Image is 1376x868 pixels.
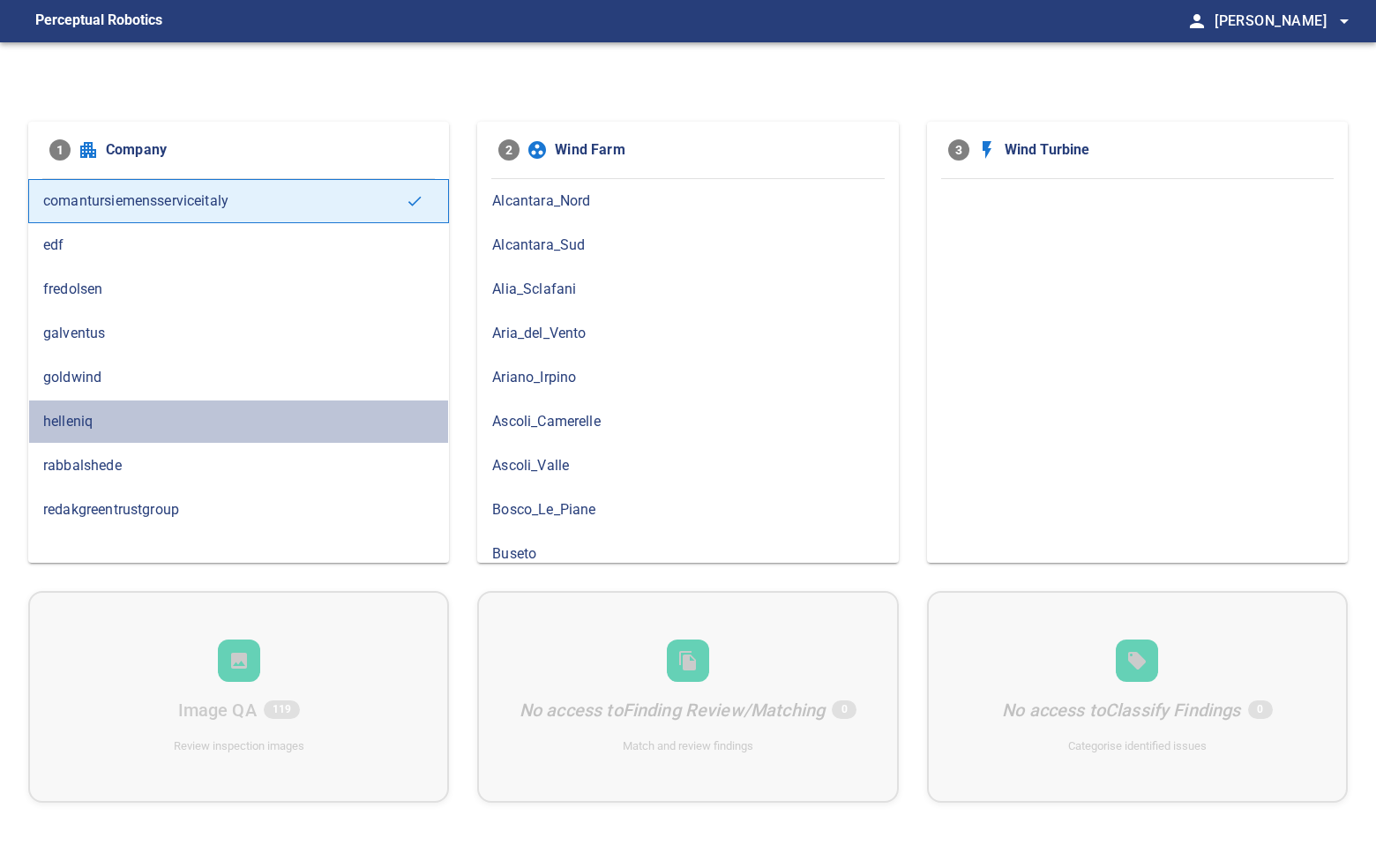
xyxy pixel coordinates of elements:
[492,323,883,344] span: Aria_del_Vento
[43,279,434,300] span: fredolsen
[28,267,449,311] div: fredolsen
[477,400,898,444] div: Ascoli_Camerelle
[35,7,162,35] figcaption: Perceptual Robotics
[477,179,898,223] div: Alcantara_Nord
[28,223,449,267] div: edf
[28,355,449,400] div: goldwind
[477,311,898,355] div: Aria_del_Vento
[43,411,434,432] span: helleniq
[477,488,898,532] div: Bosco_Le_Piane
[43,367,434,388] span: goldwind
[477,532,898,576] div: Buseto
[1334,11,1355,32] span: arrow_drop_down
[492,367,883,388] span: Ariano_Irpino
[492,191,883,212] span: Alcantara_Nord
[28,400,449,444] div: helleniq
[43,323,434,344] span: galventus
[1005,139,1327,161] span: Wind Turbine
[1186,11,1208,32] span: person
[106,139,428,161] span: Company
[477,223,898,267] div: Alcantara_Sud
[555,139,877,161] span: Wind Farm
[492,235,883,256] span: Alcantara_Sud
[28,179,449,223] div: comantursiemensserviceitaly
[28,444,449,488] div: rabbalshede
[492,499,883,520] span: Bosco_Le_Piane
[1215,9,1355,34] span: [PERSON_NAME]
[49,139,71,161] span: 1
[477,267,898,311] div: Alia_Sclafani
[492,411,883,432] span: Ascoli_Camerelle
[492,455,883,476] span: Ascoli_Valle
[43,235,434,256] span: edf
[492,279,883,300] span: Alia_Sclafani
[43,191,406,212] span: comantursiemensserviceitaly
[28,488,449,532] div: redakgreentrustgroup
[477,355,898,400] div: Ariano_Irpino
[492,543,883,565] span: Buseto
[948,139,969,161] span: 3
[43,499,434,520] span: redakgreentrustgroup
[1208,4,1355,39] button: [PERSON_NAME]
[498,139,520,161] span: 2
[43,455,434,476] span: rabbalshede
[28,311,449,355] div: galventus
[477,444,898,488] div: Ascoli_Valle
